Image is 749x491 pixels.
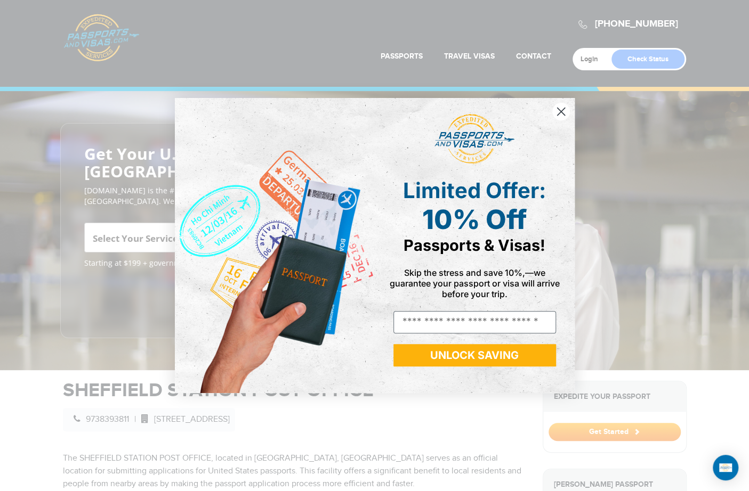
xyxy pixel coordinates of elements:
img: de9cda0d-0715-46ca-9a25-073762a91ba7.png [175,98,375,392]
span: Passports & Visas! [404,236,545,255]
button: UNLOCK SAVING [393,344,556,366]
span: 10% Off [422,203,527,235]
img: passports and visas [434,114,514,164]
span: Limited Offer: [403,177,546,203]
span: Skip the stress and save 10%,—we guarantee your passport or visa will arrive before your trip. [390,267,560,299]
button: Close dialog [552,102,570,121]
div: Open Intercom Messenger [713,455,738,480]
